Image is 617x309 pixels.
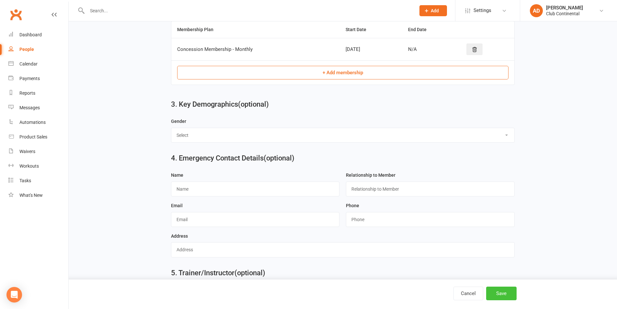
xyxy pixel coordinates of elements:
[8,71,68,86] a: Payments
[546,11,583,17] div: Club Continental
[238,100,269,108] span: (optional)
[177,66,508,79] button: + Add membership
[19,178,31,183] div: Tasks
[19,61,38,66] div: Calendar
[408,47,455,52] div: N/A
[546,5,583,11] div: [PERSON_NAME]
[6,287,22,303] div: Open Intercom Messenger
[19,47,34,52] div: People
[19,32,42,37] div: Dashboard
[234,269,265,277] span: (optional)
[346,47,396,52] div: [DATE]
[8,86,68,101] a: Reports
[19,149,35,154] div: Waivers
[419,5,447,16] button: Add
[8,101,68,115] a: Messages
[264,154,294,162] span: (optional)
[19,193,43,198] div: What's New
[19,134,47,139] div: Product Sales
[19,163,39,169] div: Workouts
[346,182,515,196] input: Relationship to Member
[340,21,402,38] th: Start Date
[171,212,340,227] input: Email
[19,105,40,110] div: Messages
[346,212,515,227] input: Phone
[346,172,395,179] label: Relationship to Member
[346,202,359,209] label: Phone
[8,130,68,144] a: Product Sales
[85,6,411,15] input: Search...
[19,76,40,81] div: Payments
[486,287,517,300] button: Save
[474,3,491,18] span: Settings
[177,47,334,52] div: Concession Membership - Monthly
[19,120,46,125] div: Automations
[171,232,188,240] label: Address
[171,242,515,257] input: Address
[8,28,68,42] a: Dashboard
[8,159,68,173] a: Workouts
[171,118,186,125] label: Gender
[171,172,183,179] label: Name
[402,21,461,38] th: End Date
[466,43,483,55] button: Delete style
[171,182,340,196] input: Name
[171,21,340,38] th: Membership Plan
[8,144,68,159] a: Waivers
[431,8,439,13] span: Add
[453,287,483,300] button: Cancel
[8,42,68,57] a: People
[171,269,515,277] h2: 5. Trainer/Instructor
[8,6,24,23] a: Clubworx
[8,173,68,188] a: Tasks
[8,188,68,203] a: What's New
[8,57,68,71] a: Calendar
[8,115,68,130] a: Automations
[171,101,515,108] h2: 3. Key Demographics
[171,154,515,162] h2: 4. Emergency Contact Details
[530,4,543,17] div: AD
[19,90,35,96] div: Reports
[171,202,183,209] label: Email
